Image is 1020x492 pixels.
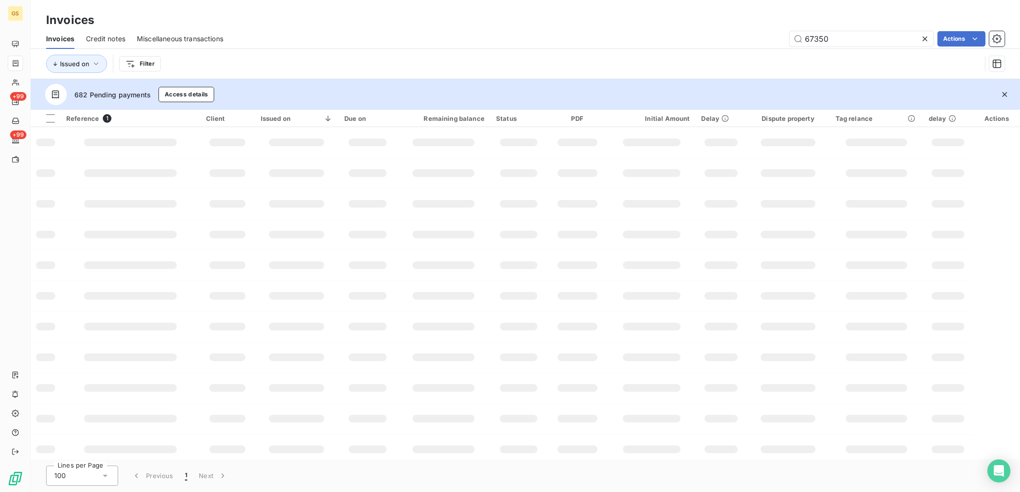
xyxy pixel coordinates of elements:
[701,115,741,122] div: Delay
[126,466,179,486] button: Previous
[74,90,151,100] span: 682 Pending payments
[206,115,249,122] div: Client
[137,34,223,44] span: Miscellaneous transactions
[10,92,26,101] span: +99
[60,60,89,68] span: Issued on
[402,115,485,122] div: Remaining balance
[937,31,985,47] button: Actions
[8,471,23,486] img: Logo LeanPay
[613,115,690,122] div: Initial Amount
[789,31,934,47] input: Search
[119,56,161,71] button: Filter
[987,459,1010,482] div: Open Intercom Messenger
[10,130,26,139] span: +99
[158,87,214,102] button: Access details
[836,115,917,122] div: Tag relance
[185,471,187,480] span: 1
[46,34,74,44] span: Invoices
[979,115,1014,122] div: Actions
[344,115,391,122] div: Due on
[261,115,333,122] div: Issued on
[66,115,99,122] span: Reference
[103,114,111,123] span: 1
[46,55,107,73] button: Issued on
[929,115,968,122] div: delay
[496,115,541,122] div: Status
[54,471,66,480] span: 100
[86,34,125,44] span: Credit notes
[46,12,94,29] h3: Invoices
[752,115,824,122] div: Dispute property
[193,466,233,486] button: Next
[553,115,602,122] div: PDF
[8,6,23,21] div: GS
[179,466,193,486] button: 1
